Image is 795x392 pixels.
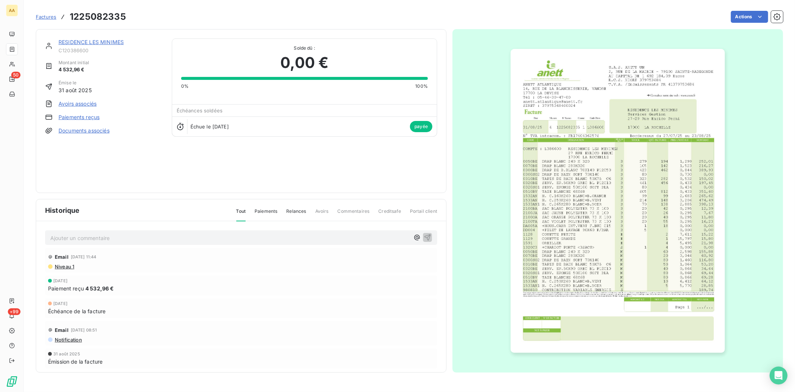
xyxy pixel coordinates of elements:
[36,13,56,21] a: Factures
[286,208,306,221] span: Relances
[11,72,20,78] span: 50
[315,208,329,221] span: Avoirs
[59,59,89,66] span: Montant initial
[59,47,163,53] span: C120386600
[6,376,18,388] img: Logo LeanPay
[45,205,80,215] span: Historique
[53,301,67,306] span: [DATE]
[48,307,105,315] span: Échéance de la facture
[71,328,97,332] span: [DATE] 08:51
[59,113,100,121] a: Paiements reçus
[181,83,189,90] span: 0%
[70,10,126,24] h3: 1225082335
[511,49,725,353] img: invoice_thumbnail
[48,284,84,292] span: Paiement reçu
[8,308,20,315] span: +99
[59,66,89,74] span: 4 532,96 €
[255,208,277,221] span: Paiements
[53,279,67,283] span: [DATE]
[48,358,102,365] span: Émission de la facture
[731,11,768,23] button: Actions
[410,121,432,132] span: payée
[181,45,428,52] span: Solde dû :
[54,264,74,270] span: Niveau 1
[415,83,428,90] span: 100%
[59,100,97,108] a: Avoirs associés
[410,208,437,221] span: Portail client
[85,284,114,292] span: 4 532,96 €
[59,86,92,94] span: 31 août 2025
[236,208,246,221] span: Tout
[59,39,124,45] a: RESIDENCE LES MINIMES
[280,52,328,74] span: 0,00 €
[55,254,69,260] span: Email
[53,352,80,356] span: 31 août 2025
[54,337,82,343] span: Notification
[59,127,110,134] a: Documents associés
[59,80,92,86] span: Émise le
[55,327,69,333] span: Email
[338,208,370,221] span: Commentaires
[190,124,229,130] span: Échue le [DATE]
[6,4,18,16] div: AA
[36,14,56,20] span: Factures
[71,255,97,259] span: [DATE] 11:44
[378,208,401,221] span: Creditsafe
[770,367,788,385] div: Open Intercom Messenger
[177,108,223,113] span: Échéances soldées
